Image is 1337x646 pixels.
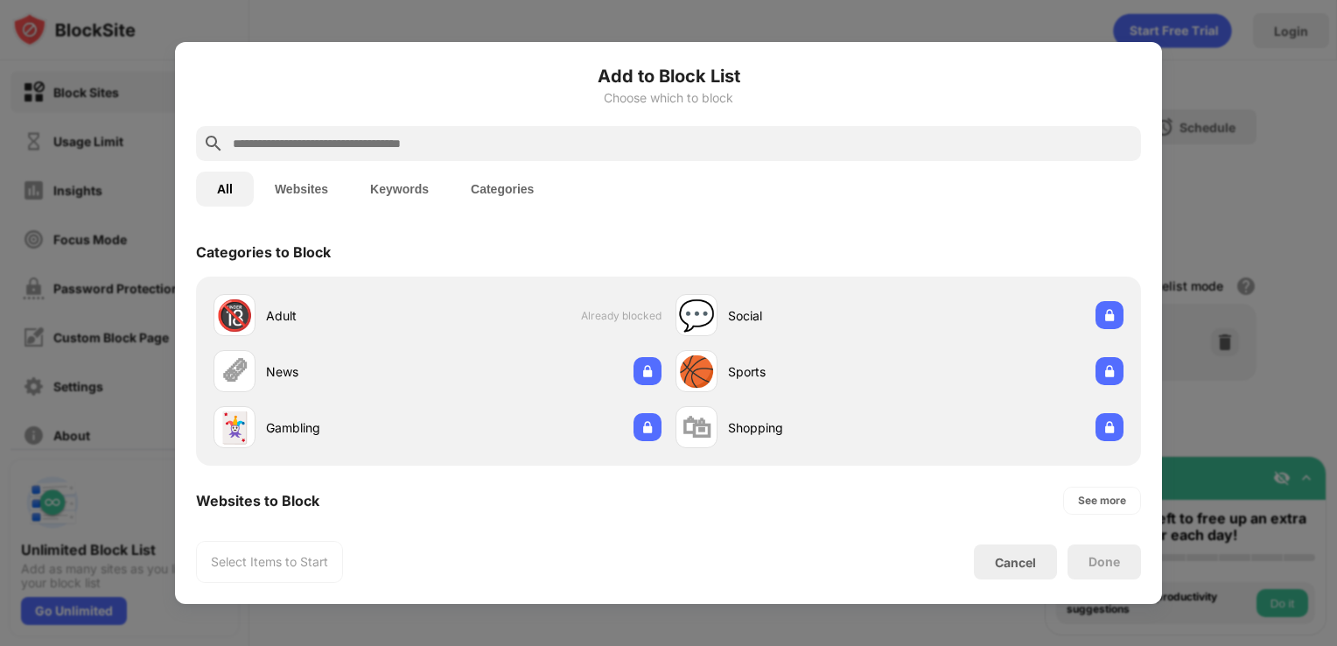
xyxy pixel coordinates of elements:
div: 🃏 [216,410,253,446]
div: Select Items to Start [211,553,328,571]
div: See more [1078,492,1126,509]
div: Shopping [728,418,899,437]
div: Gambling [266,418,437,437]
img: search.svg [203,133,224,154]
div: 💬 [678,298,715,334]
button: Keywords [349,172,450,207]
div: Websites to Block [196,492,319,509]
div: Adult [266,306,437,325]
div: Sports [728,362,899,381]
div: Cancel [995,555,1036,570]
h6: Add to Block List [196,63,1141,89]
button: Websites [254,172,349,207]
span: Already blocked [581,309,661,322]
div: Social [728,306,899,325]
div: 🏀 [678,354,715,390]
div: 🔞 [216,298,253,334]
div: 🛍 [682,410,711,446]
div: News [266,362,437,381]
div: Choose which to block [196,91,1141,105]
div: 🗞 [220,354,249,390]
div: Done [1088,555,1120,569]
button: Categories [450,172,555,207]
button: All [196,172,254,207]
div: Categories to Block [196,243,331,261]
